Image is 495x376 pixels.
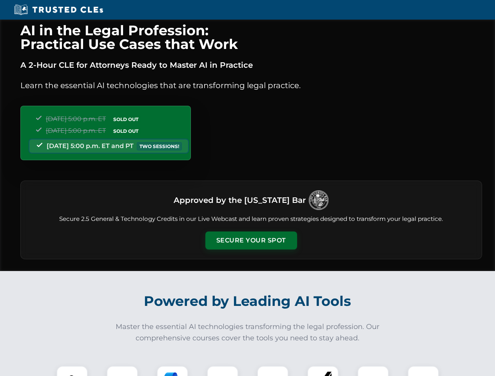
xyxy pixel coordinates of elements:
h3: Approved by the [US_STATE] Bar [174,193,306,207]
span: SOLD OUT [111,127,141,135]
img: Trusted CLEs [12,4,105,16]
span: SOLD OUT [111,115,141,123]
p: Master the essential AI technologies transforming the legal profession. Our comprehensive courses... [111,321,385,344]
img: Logo [309,190,328,210]
p: A 2-Hour CLE for Attorneys Ready to Master AI in Practice [20,59,482,71]
p: Learn the essential AI technologies that are transforming legal practice. [20,79,482,92]
p: Secure 2.5 General & Technology Credits in our Live Webcast and learn proven strategies designed ... [30,215,472,224]
button: Secure Your Spot [205,231,297,249]
h2: Powered by Leading AI Tools [31,287,465,315]
h1: AI in the Legal Profession: Practical Use Cases that Work [20,23,482,51]
span: [DATE] 5:00 p.m. ET [46,115,106,123]
span: [DATE] 5:00 p.m. ET [46,127,106,134]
